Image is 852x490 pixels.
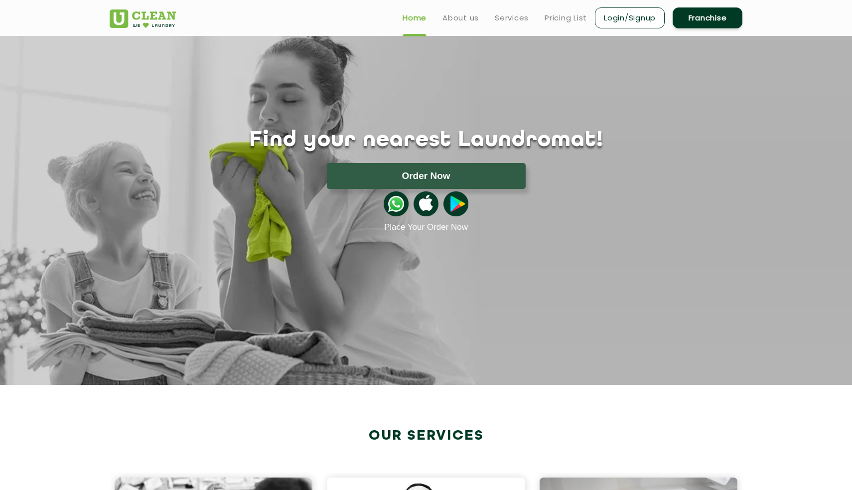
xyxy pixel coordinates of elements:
[595,7,665,28] a: Login/Signup
[443,191,468,216] img: playstoreicon.png
[495,12,529,24] a: Services
[384,222,468,232] a: Place Your Order Now
[673,7,742,28] a: Franchise
[102,128,750,153] h1: Find your nearest Laundromat!
[442,12,479,24] a: About us
[384,191,409,216] img: whatsappicon.png
[403,12,426,24] a: Home
[545,12,587,24] a: Pricing List
[414,191,438,216] img: apple-icon.png
[110,428,742,444] h2: Our Services
[110,9,176,28] img: UClean Laundry and Dry Cleaning
[327,163,526,189] button: Order Now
